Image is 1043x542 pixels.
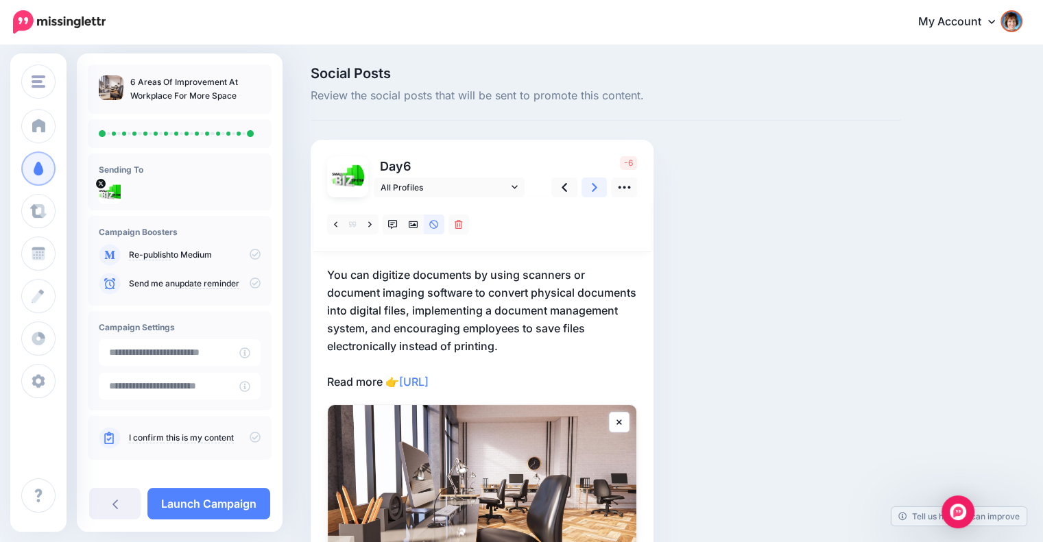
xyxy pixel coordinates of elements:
[311,66,900,80] span: Social Posts
[620,156,637,170] span: -6
[311,87,900,105] span: Review the social posts that will be sent to promote this content.
[403,159,411,173] span: 6
[99,322,261,332] h4: Campaign Settings
[129,249,171,260] a: Re-publish
[32,75,45,88] img: menu.png
[99,227,261,237] h4: Campaign Boosters
[399,375,429,389] a: [URL]
[327,266,637,391] p: You can digitize documents by using scanners or document imaging software to convert physical doc...
[942,495,974,528] div: Open Intercom Messenger
[904,5,1022,39] a: My Account
[129,278,261,290] p: Send me an
[374,156,527,176] p: Day
[129,432,234,443] a: I confirm this is my content
[331,160,364,193] img: XSPZE6w9-66473.jpg
[374,177,525,197] a: All Profiles
[381,180,508,195] span: All Profiles
[13,10,106,34] img: Missinglettr
[129,249,261,261] p: to Medium
[99,182,121,204] img: XSPZE6w9-66473.jpg
[99,164,261,175] h4: Sending To
[130,75,261,103] p: 6 Areas Of Improvement At Workplace For More Space
[891,507,1027,526] a: Tell us how we can improve
[175,278,239,289] a: update reminder
[99,75,123,100] img: 90a11f82162f22d329421dc38707d6a6_thumb.jpg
